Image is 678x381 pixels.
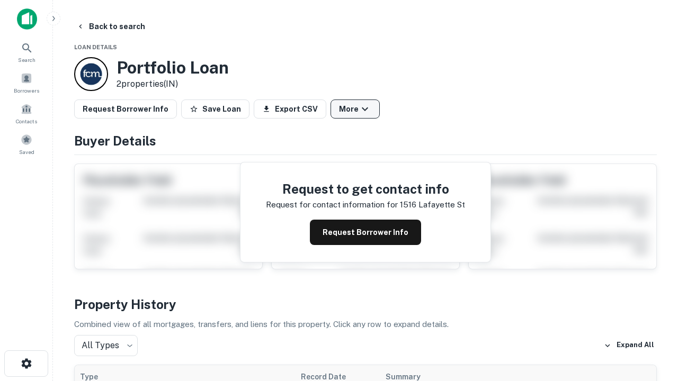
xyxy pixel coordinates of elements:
a: Borrowers [3,68,50,97]
button: Request Borrower Info [310,220,421,245]
span: Borrowers [14,86,39,95]
p: Request for contact information for [266,198,398,211]
h4: Buyer Details [74,131,657,150]
span: Search [18,56,35,64]
span: Loan Details [74,44,117,50]
div: All Types [74,335,138,356]
span: Contacts [16,117,37,125]
a: Contacts [3,99,50,128]
a: Saved [3,130,50,158]
h3: Portfolio Loan [117,58,229,78]
img: capitalize-icon.png [17,8,37,30]
p: 1516 lafayette st [400,198,465,211]
button: Expand All [601,338,657,353]
p: 2 properties (IN) [117,78,229,90]
button: More [331,99,380,119]
button: Save Loan [181,99,249,119]
button: Export CSV [254,99,326,119]
button: Back to search [72,17,149,36]
h4: Property History [74,295,657,314]
span: Saved [19,148,34,156]
iframe: Chat Widget [625,262,678,313]
h4: Request to get contact info [266,179,465,198]
a: Search [3,38,50,66]
p: Combined view of all mortgages, transfers, and liens for this property. Click any row to expand d... [74,318,657,331]
button: Request Borrower Info [74,99,177,119]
